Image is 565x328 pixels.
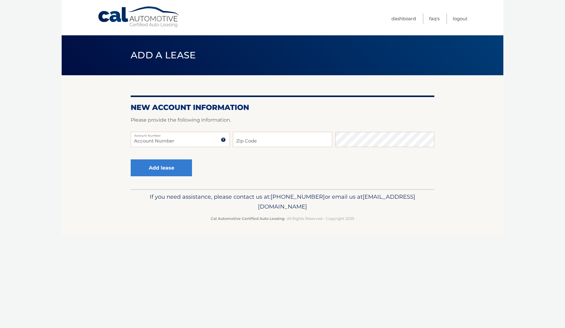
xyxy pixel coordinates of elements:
[135,215,430,222] p: - All Rights Reserved - Copyright 2025
[271,193,325,200] span: [PHONE_NUMBER]
[131,132,230,147] input: Account Number
[131,132,230,137] label: Account Number
[135,192,430,212] p: If you need assistance, please contact us at: or email us at
[131,49,196,61] span: Add a lease
[131,103,434,112] h2: New Account Information
[98,6,180,28] a: Cal Automotive
[211,216,284,221] strong: Cal Automotive Certified Auto Leasing
[131,159,192,176] button: Add lease
[221,137,226,142] img: tooltip.svg
[391,14,416,24] a: Dashboard
[429,14,440,24] a: FAQ's
[131,116,434,124] p: Please provide the following information.
[233,132,332,147] input: Zip Code
[258,193,415,210] span: [EMAIL_ADDRESS][DOMAIN_NAME]
[453,14,467,24] a: Logout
